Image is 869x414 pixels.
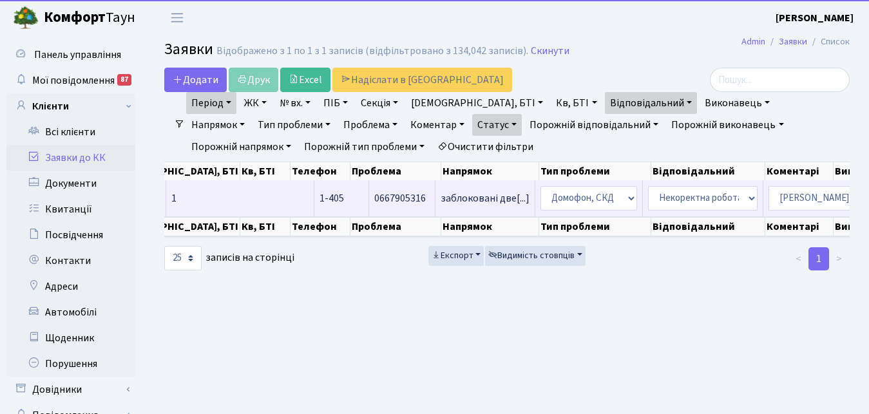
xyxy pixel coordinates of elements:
a: Довідники [6,377,135,402]
th: Телефон [291,162,350,180]
th: Кв, БТІ [240,162,291,180]
a: Коментар [405,114,470,136]
span: 1 [171,191,177,205]
th: Коментарі [765,217,834,236]
a: Порожній напрямок [186,136,296,158]
a: Період [186,92,236,114]
th: [DEMOGRAPHIC_DATA], БТІ [110,162,240,180]
a: Заявки до КК [6,145,135,171]
a: [DEMOGRAPHIC_DATA], БТІ [406,92,548,114]
a: Порушення [6,351,135,377]
a: 1 [808,247,829,270]
span: Видимість стовпців [488,249,575,262]
span: Мої повідомлення [32,73,115,88]
nav: breadcrumb [722,28,869,55]
a: Автомобілі [6,299,135,325]
a: Мої повідомлення87 [6,68,135,93]
a: Excel [280,68,330,92]
a: Кв, БТІ [551,92,602,114]
span: 1-405 [320,191,344,205]
a: ПІБ [318,92,353,114]
img: logo.png [13,5,39,31]
th: Коментарі [765,162,834,180]
a: Посвідчення [6,222,135,248]
th: Напрямок [441,162,539,180]
th: Тип проблеми [539,217,651,236]
th: [DEMOGRAPHIC_DATA], БТІ [110,217,240,236]
span: Панель управління [34,48,121,62]
a: Тип проблеми [253,114,336,136]
a: Проблема [338,114,403,136]
button: Видимість стовпців [485,246,586,266]
div: 87 [117,74,131,86]
input: Пошук... [710,68,850,92]
a: Напрямок [186,114,250,136]
a: Заявки [779,35,807,48]
span: Заявки [164,38,213,61]
a: Секція [356,92,403,114]
a: № вх. [274,92,316,114]
div: Відображено з 1 по 1 з 1 записів (відфільтровано з 134,042 записів). [216,45,528,57]
li: Список [807,35,850,49]
span: Експорт [432,249,473,262]
b: [PERSON_NAME] [776,11,854,25]
span: Таун [44,7,135,29]
span: 0667905316 [374,193,430,203]
button: Переключити навігацію [161,7,193,28]
button: Експорт [428,246,484,266]
a: Квитанції [6,196,135,222]
a: Щоденник [6,325,135,351]
select: записів на сторінці [164,246,202,270]
th: Відповідальний [651,217,765,236]
b: Комфорт [44,7,106,28]
a: Всі клієнти [6,119,135,145]
th: Напрямок [441,217,539,236]
th: Відповідальний [651,162,765,180]
a: ЖК [239,92,272,114]
span: Додати [173,73,218,87]
a: Порожній відповідальний [524,114,664,136]
a: Очистити фільтри [432,136,539,158]
a: Admin [741,35,765,48]
a: Панель управління [6,42,135,68]
th: Телефон [291,217,350,236]
span: заблоковані две[...] [441,191,530,205]
a: Відповідальний [605,92,697,114]
a: Документи [6,171,135,196]
a: Адреси [6,274,135,299]
a: Статус [472,114,522,136]
a: Додати [164,68,227,92]
th: Проблема [350,217,441,236]
th: Проблема [350,162,441,180]
label: записів на сторінці [164,246,294,270]
a: Контакти [6,248,135,274]
th: Кв, БТІ [240,217,291,236]
a: [PERSON_NAME] [776,10,854,26]
a: Клієнти [6,93,135,119]
th: Тип проблеми [539,162,651,180]
a: Порожній тип проблеми [299,136,430,158]
a: Порожній виконавець [666,114,788,136]
a: Виконавець [700,92,775,114]
a: Скинути [531,45,569,57]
